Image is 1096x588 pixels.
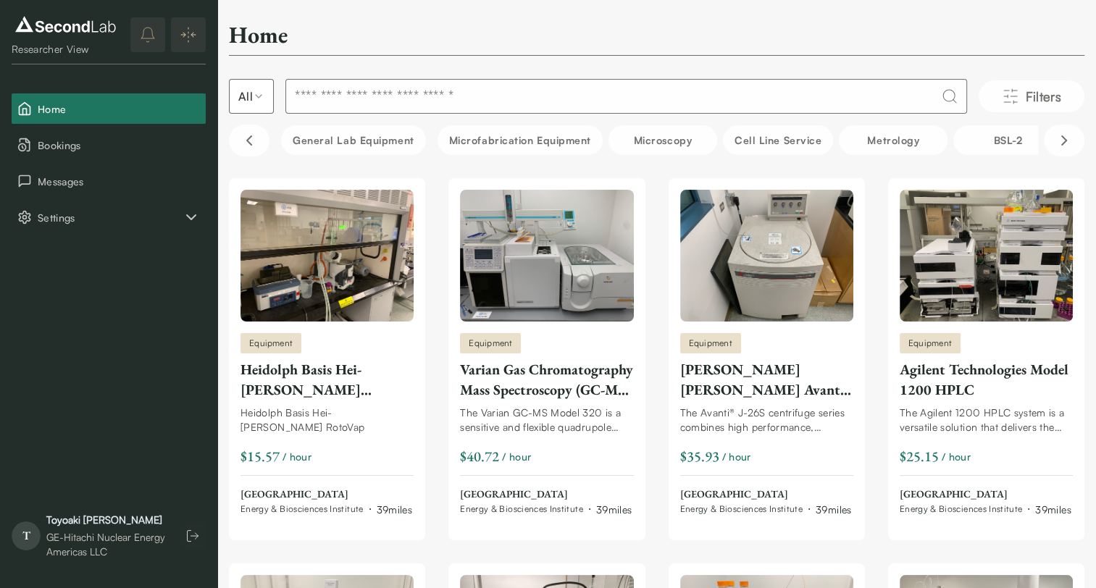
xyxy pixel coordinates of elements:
[460,503,583,515] span: Energy & Biosciences Institute
[680,487,852,502] span: [GEOGRAPHIC_DATA]
[680,190,853,517] a: Beckman Coulter Avanti J-26 XP CentrifugeEquipment[PERSON_NAME] [PERSON_NAME] Avanti J-26 XP Cent...
[1025,86,1061,106] span: Filters
[900,406,1073,434] div: The Agilent 1200 HPLC system is a versatile solution that delivers the most efficient mixing and ...
[953,125,1062,155] button: BSL-2
[240,503,364,515] span: Energy & Biosciences Institute
[900,503,1023,515] span: Energy & Biosciences Institute
[12,93,206,124] button: Home
[460,190,633,322] img: Varian Gas Chromatography Mass Spectroscopy (GC-MS) Model 320
[240,487,412,502] span: [GEOGRAPHIC_DATA]
[38,138,200,153] span: Bookings
[240,190,414,517] a: Heidolph Basis Hei-VAP HL RotoVapEquipmentHeidolph Basis Hei-[PERSON_NAME] RotoVapHeidolph Basis ...
[283,449,311,464] span: / hour
[12,202,206,232] div: Settings sub items
[46,530,165,559] div: GE-Hitachi Nuclear Energy Americas LLC
[240,190,414,322] img: Heidolph Basis Hei-VAP HL RotoVap
[171,17,206,52] button: Expand/Collapse sidebar
[130,17,165,52] button: notifications
[180,523,206,549] button: Log out
[1044,125,1084,156] button: Scroll right
[460,487,632,502] span: [GEOGRAPHIC_DATA]
[680,406,853,434] div: The Avanti® J-26S centrifuge series combines high performance, complete BioSafety systems, and lo...
[460,406,633,434] div: The Varian GC-MS Model 320 is a sensitive and flexible quadrupole GC-MS system. The Model 320 pro...
[839,125,948,155] button: Metrology
[469,337,512,350] span: Equipment
[596,502,632,517] div: 39 miles
[12,202,206,232] button: Settings
[680,190,853,322] img: Beckman Coulter Avanti J-26 XP Centrifuge
[438,125,603,155] button: Microfabrication Equipment
[502,449,531,464] span: / hour
[377,502,412,517] div: 39 miles
[816,502,851,517] div: 39 miles
[12,13,120,36] img: logo
[908,337,952,350] span: Equipment
[680,446,719,466] div: $35.93
[240,446,280,466] div: $15.57
[12,130,206,160] button: Bookings
[460,190,633,517] a: Varian Gas Chromatography Mass Spectroscopy (GC-MS) Model 320EquipmentVarian Gas Chromatography M...
[942,449,971,464] span: / hour
[460,446,499,466] div: $40.72
[38,101,200,117] span: Home
[1035,502,1071,517] div: 39 miles
[722,449,751,464] span: / hour
[608,125,717,155] button: Microscopy
[900,190,1073,322] img: Agilent Technologies Model 1200 HPLC
[12,521,41,550] span: T
[229,125,269,156] button: Scroll left
[229,20,288,49] h2: Home
[12,166,206,196] button: Messages
[689,337,732,350] span: Equipment
[723,125,833,155] button: Cell line service
[46,513,165,527] div: Toyoaki [PERSON_NAME]
[12,42,120,56] div: Researcher View
[680,503,803,515] span: Energy & Biosciences Institute
[900,446,939,466] div: $25.15
[460,359,633,400] div: Varian Gas Chromatography Mass Spectroscopy (GC-MS) Model 320
[900,487,1071,502] span: [GEOGRAPHIC_DATA]
[680,359,853,400] div: [PERSON_NAME] [PERSON_NAME] Avanti J-26 XP Centrifuge
[38,210,183,225] span: Settings
[900,359,1073,400] div: Agilent Technologies Model 1200 HPLC
[249,337,293,350] span: Equipment
[240,406,414,434] div: Heidolph Basis Hei-[PERSON_NAME] RotoVap
[38,174,200,189] span: Messages
[240,359,414,400] div: Heidolph Basis Hei-[PERSON_NAME] RotoVap
[281,125,426,155] button: General Lab equipment
[979,80,1084,112] button: Filters
[900,190,1073,517] a: Agilent Technologies Model 1200 HPLCEquipmentAgilent Technologies Model 1200 HPLCThe Agilent 1200...
[229,79,274,114] button: Select listing type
